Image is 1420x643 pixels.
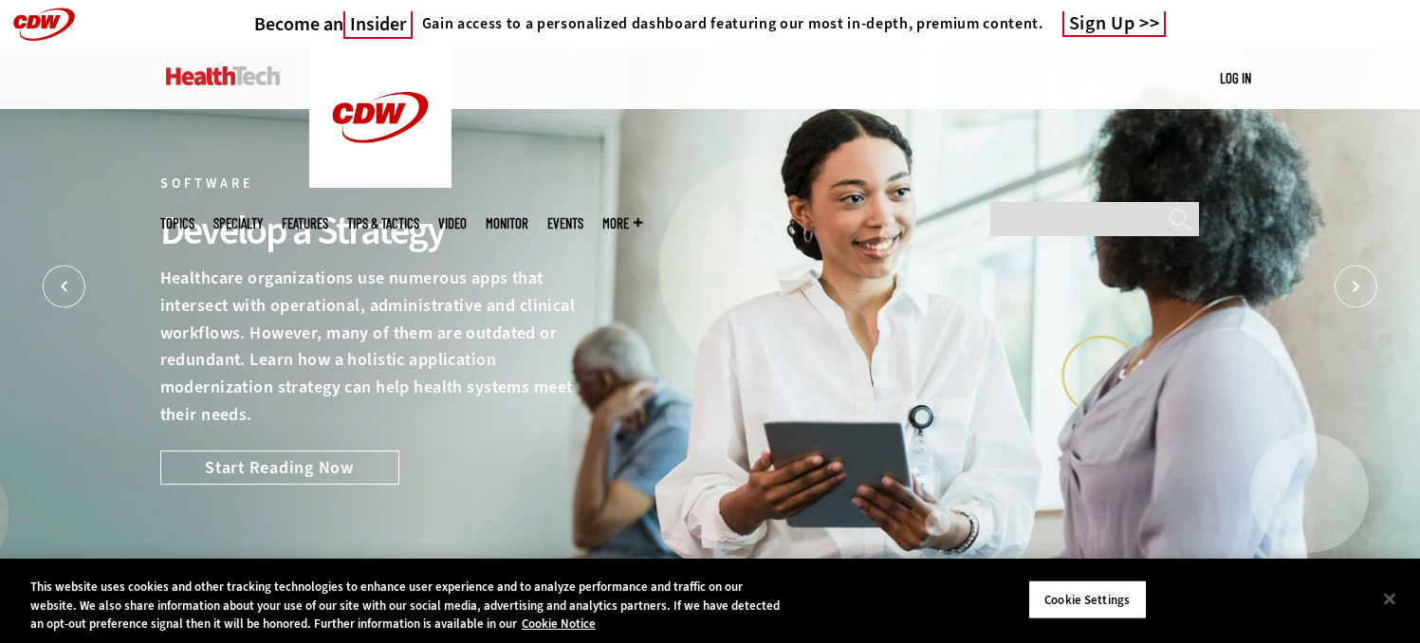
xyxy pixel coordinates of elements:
[438,216,467,230] a: Video
[413,14,1043,33] a: Gain access to a personalized dashboard featuring our most in-depth, premium content.
[347,216,419,230] a: Tips & Tactics
[1062,11,1167,37] a: Sign Up
[43,266,85,308] button: Prev
[160,265,600,429] p: Healthcare organizations use numerous apps that intersect with operational, administrative and cl...
[309,173,452,193] a: CDW
[254,12,413,36] a: Become anInsider
[1028,579,1147,619] button: Cookie Settings
[282,216,328,230] a: Features
[486,216,528,230] a: MonITor
[343,11,413,39] span: Insider
[160,205,600,256] div: Develop a Strategy
[1369,578,1411,619] button: Close
[213,216,263,230] span: Specialty
[547,216,583,230] a: Events
[422,14,1043,33] h4: Gain access to a personalized dashboard featuring our most in-depth, premium content.
[602,216,642,230] span: More
[522,615,596,632] a: More information about your privacy
[1220,68,1251,88] div: User menu
[30,578,781,634] div: This website uses cookies and other tracking technologies to enhance user experience and to analy...
[166,66,281,85] img: Home
[160,450,399,485] a: Start Reading Now
[254,12,413,36] h3: Become an
[160,216,194,230] span: Topics
[1220,69,1251,86] a: Log in
[309,47,452,188] img: Home
[1335,266,1377,308] button: Next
